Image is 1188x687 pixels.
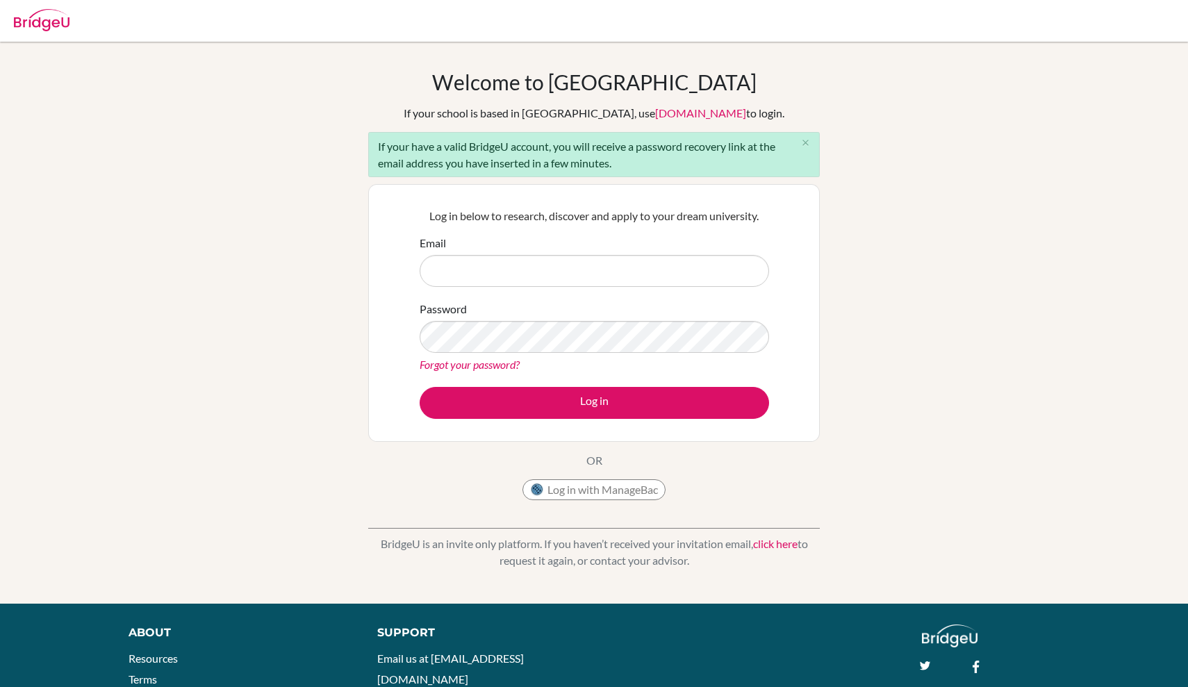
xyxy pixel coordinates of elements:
img: logo_white@2x-f4f0deed5e89b7ecb1c2cc34c3e3d731f90f0f143d5ea2071677605dd97b5244.png [922,624,978,647]
p: BridgeU is an invite only platform. If you haven’t received your invitation email, to request it ... [368,536,820,569]
label: Email [420,235,446,251]
div: About [129,624,346,641]
div: If your have a valid BridgeU account, you will receive a password recovery link at the email addr... [368,132,820,177]
a: Forgot your password? [420,358,520,371]
div: If your school is based in [GEOGRAPHIC_DATA], use to login. [404,105,784,122]
label: Password [420,301,467,317]
p: Log in below to research, discover and apply to your dream university. [420,208,769,224]
button: Close [791,133,819,154]
a: Terms [129,672,157,686]
button: Log in [420,387,769,419]
img: Bridge-U [14,9,69,31]
a: Resources [129,652,178,665]
a: [DOMAIN_NAME] [655,106,746,119]
p: OR [586,452,602,469]
h1: Welcome to [GEOGRAPHIC_DATA] [432,69,757,94]
a: click here [753,537,798,550]
button: Log in with ManageBac [522,479,666,500]
i: close [800,138,811,148]
div: Support [377,624,579,641]
a: Email us at [EMAIL_ADDRESS][DOMAIN_NAME] [377,652,524,686]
